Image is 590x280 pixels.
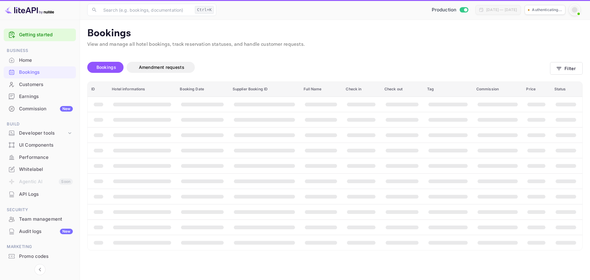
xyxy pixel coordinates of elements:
[19,166,73,173] div: Whitelabel
[4,164,76,175] a: Whitelabel
[19,81,73,88] div: Customers
[432,6,457,14] span: Production
[19,93,73,100] div: Earnings
[4,213,76,225] div: Team management
[19,253,73,260] div: Promo codes
[473,82,523,97] th: Commission
[4,79,76,91] div: Customers
[423,82,473,97] th: Tag
[19,216,73,223] div: Team management
[5,5,54,15] img: LiteAPI logo
[108,82,176,97] th: Hotel informations
[486,7,517,13] div: [DATE] — [DATE]
[87,27,583,40] p: Bookings
[4,91,76,102] a: Earnings
[4,47,76,54] span: Business
[19,142,73,149] div: UI Components
[195,6,214,14] div: Ctrl+K
[4,91,76,103] div: Earnings
[522,82,550,97] th: Price
[4,54,76,66] a: Home
[4,103,76,115] div: CommissionNew
[19,105,73,112] div: Commission
[229,82,300,97] th: Supplier Booking ID
[532,7,562,13] p: Authenticating...
[19,191,73,198] div: API Logs
[19,154,73,161] div: Performance
[4,128,76,139] div: Developer tools
[300,82,342,97] th: Full Name
[96,65,116,70] span: Bookings
[4,79,76,90] a: Customers
[4,213,76,225] a: Team management
[4,66,76,78] a: Bookings
[88,82,108,97] th: ID
[551,82,582,97] th: Status
[550,62,583,75] button: Filter
[4,207,76,213] span: Security
[19,69,73,76] div: Bookings
[429,6,471,14] div: Switch to Sandbox mode
[381,82,423,97] th: Check out
[34,264,45,275] button: Collapse navigation
[19,130,67,137] div: Developer tools
[4,243,76,250] span: Marketing
[19,228,73,235] div: Audit logs
[342,82,380,97] th: Check in
[4,29,76,41] div: Getting started
[100,4,192,16] input: Search (e.g. bookings, documentation)
[139,65,184,70] span: Amendment requests
[4,188,76,200] a: API Logs
[4,250,76,262] a: Promo codes
[4,121,76,128] span: Build
[19,57,73,64] div: Home
[4,139,76,151] a: UI Components
[60,229,73,234] div: New
[87,41,583,48] p: View and manage all hotel bookings, track reservation statuses, and handle customer requests.
[60,106,73,112] div: New
[88,82,582,250] table: booking table
[4,152,76,163] a: Performance
[19,31,73,38] a: Getting started
[87,62,550,73] div: account-settings tabs
[4,226,76,237] a: Audit logsNew
[176,82,229,97] th: Booking Date
[4,139,76,151] div: UI Components
[4,103,76,114] a: CommissionNew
